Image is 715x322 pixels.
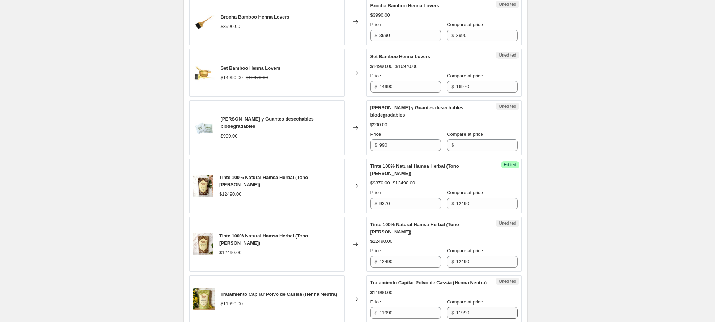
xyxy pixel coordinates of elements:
span: Compare at price [447,190,483,195]
span: $ [375,201,377,206]
img: set-bamboo_80x.jpg [193,62,215,84]
span: Set Bamboo Henna Lovers [221,65,280,71]
span: Tinte 100% Natural Hamsa Herbal (Tono [PERSON_NAME]) [219,175,308,187]
span: [PERSON_NAME] y Guantes desechables biodegradables [221,116,314,129]
span: Price [370,299,381,305]
span: Price [370,131,381,137]
span: $ [375,33,377,38]
div: $14990.00 [221,74,243,81]
span: $ [375,142,377,148]
span: $ [451,142,454,148]
span: Price [370,73,381,78]
div: $9370.00 [370,179,390,187]
span: Tinte 100% Natural Hamsa Herbal (Tono [PERSON_NAME]) [219,233,308,246]
span: Price [370,248,381,253]
span: Tratamiento Capilar Polvo de Cassia (Henna Neutra) [370,280,487,285]
img: guantes-y-gorros_80x.jpg [193,117,215,139]
span: Unedited [499,103,516,109]
span: Edited [504,162,516,168]
span: Brocha Bamboo Henna Lovers [221,14,290,20]
div: $990.00 [221,133,238,140]
div: $12490.00 [219,191,241,198]
span: $ [451,259,454,264]
span: Compare at price [447,131,483,137]
img: tinte-100-natural-hamsa-herbal-tono-castano-claro-847807_80x.jpg [193,233,213,255]
span: Set Bamboo Henna Lovers [370,54,430,59]
span: Compare at price [447,248,483,253]
span: [PERSON_NAME] y Guantes desechables biodegradables [370,105,463,118]
span: Unedited [499,52,516,58]
span: $ [375,84,377,89]
span: Tinte 100% Natural Hamsa Herbal (Tono [PERSON_NAME]) [370,222,459,235]
span: Price [370,22,381,27]
img: brocha-bamboo-henna-lovers-584345_80x.jpg [193,11,215,33]
span: Unedited [499,1,516,7]
div: $12490.00 [219,249,241,256]
div: $11990.00 [370,289,392,296]
div: $11990.00 [221,300,243,307]
span: Compare at price [447,22,483,27]
strike: $16970.00 [246,74,268,81]
span: Unedited [499,220,516,226]
span: $ [451,84,454,89]
div: $990.00 [370,121,387,129]
span: $ [375,259,377,264]
strike: $16970.00 [395,63,417,70]
div: $12490.00 [370,238,392,245]
span: Compare at price [447,299,483,305]
span: Tinte 100% Natural Hamsa Herbal (Tono [PERSON_NAME]) [370,163,459,176]
span: $ [451,33,454,38]
span: Tratamiento Capilar Polvo de Cassia (Henna Neutra) [221,292,337,297]
span: $ [451,201,454,206]
span: Price [370,190,381,195]
div: $3990.00 [370,12,390,19]
img: tratamiento-capilar-polvo-de-cassia-henna-neutra-339238_80x.jpg [193,288,215,310]
span: Brocha Bamboo Henna Lovers [370,3,439,8]
span: $ [375,310,377,315]
span: Unedited [499,278,516,284]
strike: $12490.00 [393,179,415,187]
img: tinte-100-natural-hamsa-herbal-tono-castano-890496_80x.jpg [193,175,213,197]
span: $ [451,310,454,315]
div: $14990.00 [370,63,392,70]
div: $3990.00 [221,23,240,30]
span: Compare at price [447,73,483,78]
